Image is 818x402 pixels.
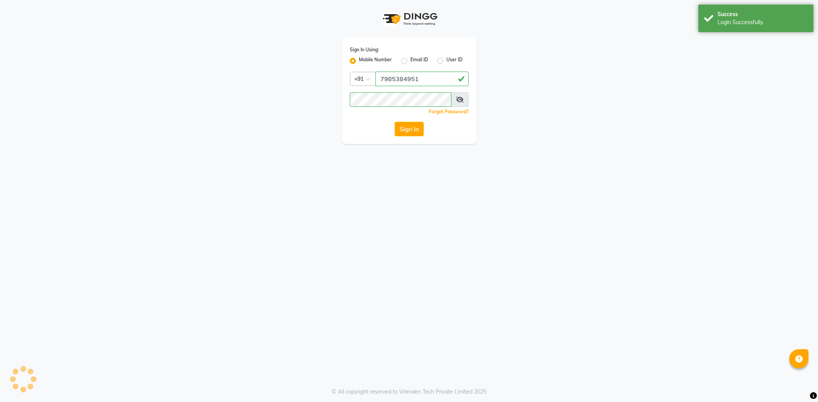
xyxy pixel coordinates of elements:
[350,46,379,53] label: Sign In Using:
[379,8,440,30] img: logo1.svg
[718,10,808,18] div: Success
[375,72,469,86] input: Username
[429,109,469,114] a: Forgot Password?
[786,371,810,394] iframe: chat widget
[446,56,462,65] label: User ID
[350,92,451,107] input: Username
[395,122,424,136] button: Sign In
[410,56,428,65] label: Email ID
[359,56,392,65] label: Mobile Number
[718,18,808,26] div: Login Successfully.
